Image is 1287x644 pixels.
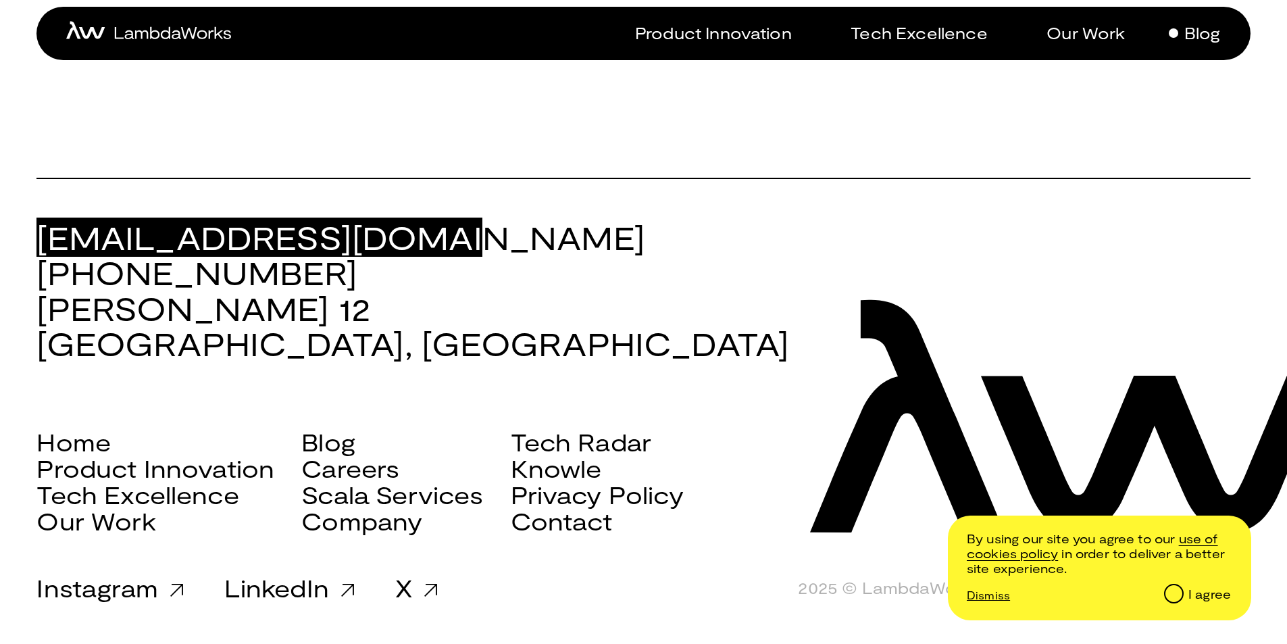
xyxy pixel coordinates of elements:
a: Blog [301,428,355,455]
p: Our Work [1046,23,1125,43]
h3: [EMAIL_ADDRESS][DOMAIN_NAME] [PHONE_NUMBER] [PERSON_NAME] 12 [GEOGRAPHIC_DATA], [GEOGRAPHIC_DATA] [36,220,1250,362]
a: Our Work [36,507,155,534]
span: 2025 © LambdaWorks d.o.o. [798,578,1031,598]
a: Knowle [511,455,602,481]
a: Careers [301,455,399,481]
a: Blog [1168,23,1221,43]
p: Blog [1184,23,1221,43]
a: Instagram [36,573,184,602]
a: Contact [511,507,613,534]
a: home-icon [66,21,231,45]
div: I agree [1188,587,1231,602]
a: Our Work [1030,23,1125,43]
a: /cookie-and-privacy-policy [967,531,1218,561]
a: Tech Radar [511,428,652,455]
a: Tech Excellence [834,23,987,43]
a: LinkedIn [224,573,355,602]
a: Privacy Policy [511,481,684,507]
a: Tech Excellence [36,481,238,507]
a: Product Innovation [36,455,274,481]
p: By using our site you agree to our in order to deliver a better site experience. [967,532,1231,576]
a: Product Innovation [619,23,792,43]
a: X [395,573,438,602]
a: Company [301,507,422,534]
a: Home [36,428,111,455]
a: Scala Services [301,481,483,507]
p: Dismiss [967,589,1010,601]
p: Tech Excellence [851,23,987,43]
p: Product Innovation [635,23,792,43]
